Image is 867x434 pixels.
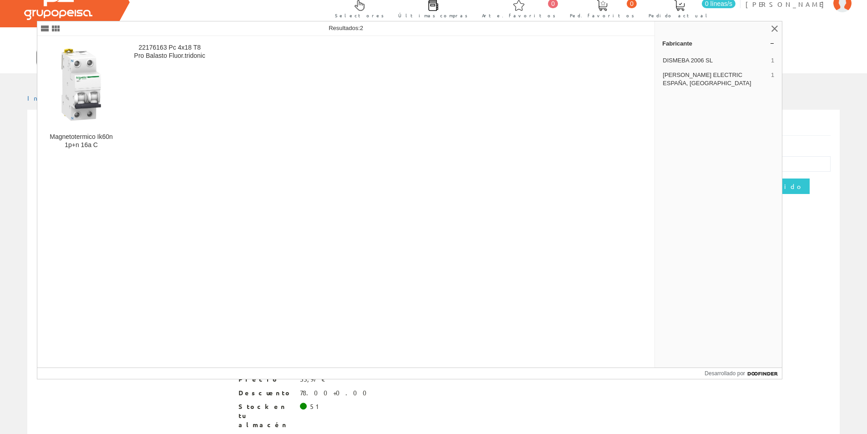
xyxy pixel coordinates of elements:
a: 22176163 Pc 4x18 T8 Pro Balasto Fluor.tridonic [126,36,213,160]
font: 51 [310,402,323,410]
font: Arte. favoritos [482,12,556,19]
a: Desarrollado por [705,368,782,379]
font: Últimas compras [398,12,468,19]
font: Selectores [335,12,384,19]
div: Magnetotermico Ik60n 1p+n 16a C [45,133,118,149]
span: DISMEBA 2006 SL [663,56,767,65]
a: Fabricante [655,36,782,51]
img: Magnetotermico Ik60n 1p+n 16a C [45,48,118,121]
font: Descuento [238,388,292,397]
font: 78.00+0.00 [300,388,372,397]
div: 22176163 Pc 4x18 T8 Pro Balasto Fluor.tridonic [133,44,206,60]
font: Pedido actual [649,12,710,19]
span: [PERSON_NAME] ELECTRIC ESPAÑA, [GEOGRAPHIC_DATA] [663,71,767,87]
span: 2 [360,25,363,31]
font: Ped. favoritos [570,12,634,19]
font: Desarrollado por [705,370,745,377]
a: Inicio [27,94,66,102]
span: Resultados: [329,25,363,31]
span: 1 [771,71,774,87]
font: Stock en tu almacén [238,402,288,429]
span: 1 [771,56,774,65]
a: Magnetotermico Ik60n 1p+n 16a C Magnetotermico Ik60n 1p+n 16a C [37,36,125,160]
